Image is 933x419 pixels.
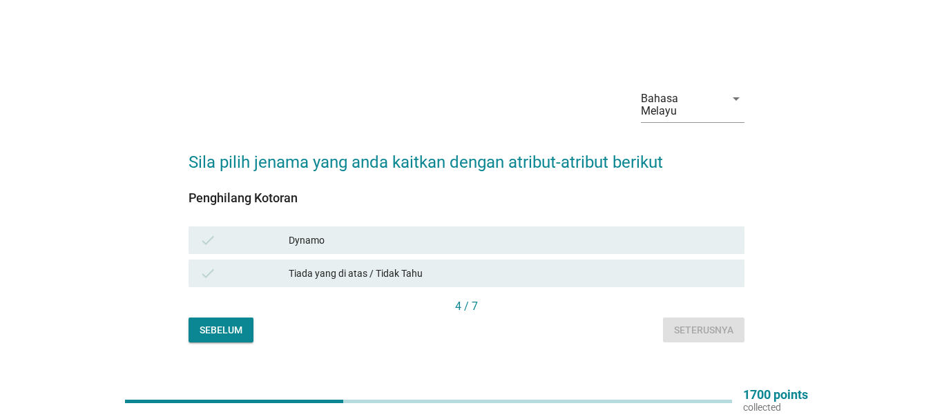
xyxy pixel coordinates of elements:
[289,232,733,249] div: Dynamo
[641,92,717,117] div: Bahasa Melayu
[189,188,744,207] div: Penghilang Kotoran
[200,323,242,338] div: Sebelum
[743,401,808,413] p: collected
[189,136,744,175] h2: Sila pilih jenama yang anda kaitkan dengan atribut-atribut berikut
[200,232,216,249] i: check
[200,265,216,282] i: check
[189,298,744,315] div: 4 / 7
[743,389,808,401] p: 1700 points
[189,318,253,342] button: Sebelum
[289,265,733,282] div: Tiada yang di atas / Tidak Tahu
[728,90,744,107] i: arrow_drop_down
